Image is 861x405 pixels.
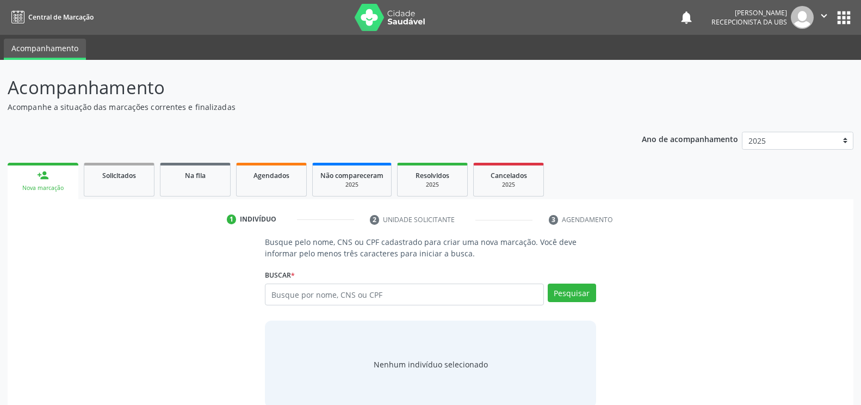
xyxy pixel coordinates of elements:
p: Busque pelo nome, CNS ou CPF cadastrado para criar uma nova marcação. Você deve informar pelo men... [265,236,596,259]
span: Resolvidos [416,171,449,180]
div: Nenhum indivíduo selecionado [374,359,488,370]
span: Cancelados [491,171,527,180]
img: img [791,6,814,29]
div: Nova marcação [15,184,71,192]
p: Ano de acompanhamento [642,132,738,145]
button: notifications [679,10,694,25]
label: Buscar [265,267,295,284]
span: Recepcionista da UBS [711,17,787,27]
a: Central de Marcação [8,8,94,26]
div: 1 [227,214,237,224]
i:  [818,10,830,22]
div: [PERSON_NAME] [711,8,787,17]
div: 2025 [405,181,460,189]
span: Não compareceram [320,171,383,180]
div: person_add [37,169,49,181]
a: Acompanhamento [4,39,86,60]
span: Central de Marcação [28,13,94,22]
span: Na fila [185,171,206,180]
input: Busque por nome, CNS ou CPF [265,284,543,305]
span: Agendados [253,171,289,180]
div: Indivíduo [240,214,276,224]
button: Pesquisar [548,284,596,302]
p: Acompanhamento [8,74,600,101]
button:  [814,6,834,29]
div: 2025 [320,181,383,189]
button: apps [834,8,853,27]
p: Acompanhe a situação das marcações correntes e finalizadas [8,101,600,113]
div: 2025 [481,181,536,189]
span: Solicitados [102,171,136,180]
